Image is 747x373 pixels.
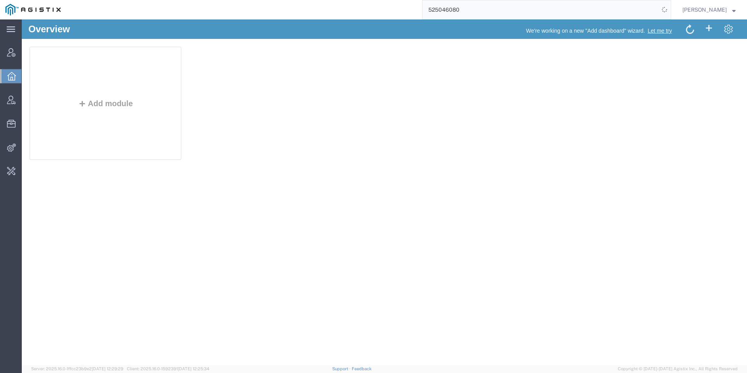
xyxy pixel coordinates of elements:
[54,80,114,88] button: Add module
[22,19,747,365] iframe: FS Legacy Container
[178,366,209,371] span: [DATE] 12:25:34
[92,366,123,371] span: [DATE] 12:29:29
[352,366,372,371] a: Feedback
[618,366,738,372] span: Copyright © [DATE]-[DATE] Agistix Inc., All Rights Reserved
[5,4,61,16] img: logo
[31,366,123,371] span: Server: 2025.16.0-1ffcc23b9e2
[682,5,727,14] span: Don'Jon Kelly
[332,366,352,371] a: Support
[423,0,659,19] input: Search for shipment number, reference number
[127,366,209,371] span: Client: 2025.16.0-1592391
[682,5,736,14] button: [PERSON_NAME]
